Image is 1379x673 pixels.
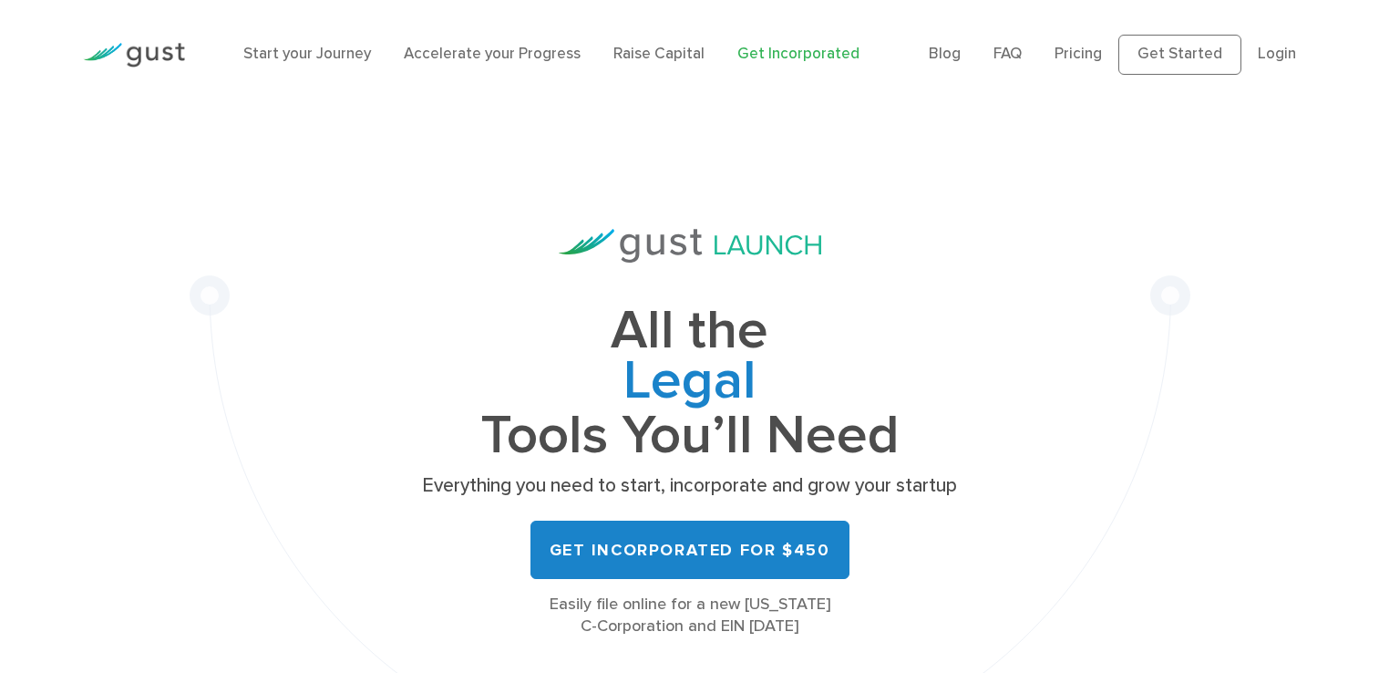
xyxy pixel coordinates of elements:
a: Get Started [1118,35,1241,75]
div: Easily file online for a new [US_STATE] C-Corporation and EIN [DATE] [417,594,963,637]
a: Raise Capital [613,45,705,63]
a: Start your Journey [243,45,371,63]
a: FAQ [993,45,1022,63]
a: Get Incorporated [737,45,859,63]
a: Accelerate your Progress [404,45,581,63]
a: Pricing [1055,45,1102,63]
h1: All the Tools You’ll Need [417,306,963,461]
a: Blog [929,45,961,63]
img: Gust Launch Logo [559,229,821,263]
a: Get Incorporated for $450 [530,521,849,579]
img: Gust Logo [83,43,185,67]
span: Legal [417,357,963,411]
p: Everything you need to start, incorporate and grow your startup [417,473,963,499]
a: Login [1258,45,1296,63]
